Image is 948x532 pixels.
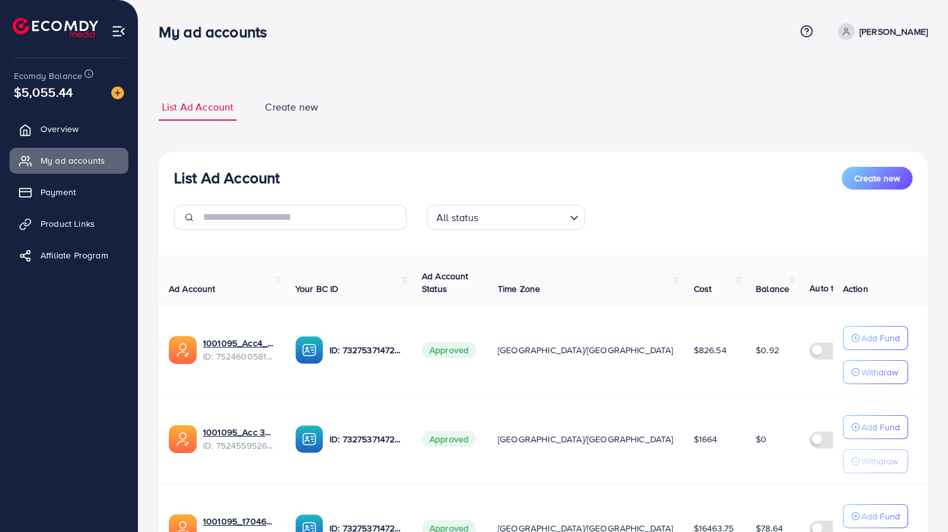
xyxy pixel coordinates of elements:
span: Create new [265,100,318,114]
div: Search for option [427,205,585,230]
img: logo [13,18,98,37]
span: Affiliate Program [40,249,108,262]
a: 1001095_Acc4_1751957612300 [203,337,275,349]
a: [PERSON_NAME] [833,23,928,40]
span: Action [843,282,868,295]
img: ic-ads-acc.e4c84228.svg [169,425,197,453]
span: $1664 [694,433,718,445]
button: Withdraw [843,449,908,473]
span: ID: 7524559526306070535 [203,439,275,452]
a: Overview [9,116,128,142]
span: My ad accounts [40,154,105,167]
span: Payment [40,186,76,198]
div: <span class='underline'>1001095_Acc 3_1751948238983</span></br>7524559526306070535 [203,426,275,452]
span: Ad Account Status [422,270,469,295]
span: $0.92 [756,344,779,356]
span: Balance [756,282,789,295]
span: Overview [40,123,78,135]
img: ic-ba-acc.ded83a64.svg [295,425,323,453]
div: <span class='underline'>1001095_Acc4_1751957612300</span></br>7524600581361696769 [203,337,275,363]
span: $5,055.44 [14,83,73,101]
a: 1001095_Acc 3_1751948238983 [203,426,275,438]
span: Create new [854,172,900,184]
span: [GEOGRAPHIC_DATA]/[GEOGRAPHIC_DATA] [498,344,674,356]
a: Payment [9,179,128,205]
p: Withdraw [861,365,898,380]
span: $0 [756,433,766,445]
p: Withdraw [861,454,898,469]
h3: List Ad Account [174,169,280,187]
img: ic-ba-acc.ded83a64.svg [295,336,323,364]
span: [GEOGRAPHIC_DATA]/[GEOGRAPHIC_DATA] [498,433,674,445]
a: My ad accounts [9,148,128,173]
button: Add Fund [843,326,908,350]
span: ID: 7524600581361696769 [203,350,275,363]
button: Create new [842,167,913,190]
p: Add Fund [861,420,900,435]
span: Cost [694,282,712,295]
span: Ecomdy Balance [14,70,82,82]
p: Add Fund [861,330,900,346]
span: Approved [422,342,476,358]
img: ic-ads-acc.e4c84228.svg [169,336,197,364]
span: Ad Account [169,282,216,295]
button: Add Fund [843,504,908,528]
span: Time Zone [498,282,540,295]
a: Affiliate Program [9,243,128,268]
h3: My ad accounts [159,23,277,41]
span: Product Links [40,217,95,230]
button: Withdraw [843,360,908,384]
p: ID: 7327537147282571265 [329,342,402,358]
input: Search for option [483,206,565,227]
a: Product Links [9,211,128,236]
p: ID: 7327537147282571265 [329,432,402,447]
button: Add Fund [843,415,908,439]
span: $826.54 [694,344,727,356]
img: image [111,87,124,99]
span: All status [434,209,481,227]
img: menu [111,24,126,39]
span: Approved [422,431,476,447]
a: 1001095_1704607619722 [203,515,275,528]
p: [PERSON_NAME] [859,24,928,39]
span: Your BC ID [295,282,339,295]
p: Add Fund [861,509,900,524]
p: Auto top-up [809,281,857,296]
span: List Ad Account [162,100,233,114]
